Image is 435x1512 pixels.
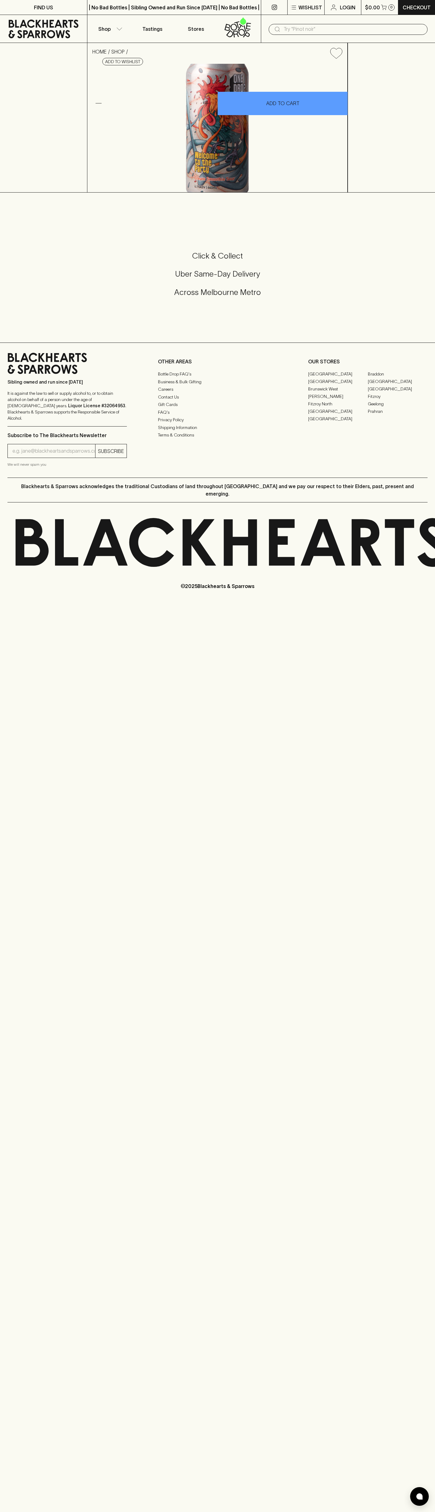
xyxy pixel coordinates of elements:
[368,378,428,385] a: [GEOGRAPHIC_DATA]
[98,25,111,33] p: Shop
[308,400,368,408] a: Fitzroy North
[328,45,345,61] button: Add to wishlist
[158,371,277,378] a: Bottle Drop FAQ's
[158,416,277,424] a: Privacy Policy
[87,64,347,192] img: 77857.png
[340,4,355,11] p: Login
[7,287,428,297] h5: Across Melbourne Metro
[158,408,277,416] a: FAQ's
[266,100,299,107] p: ADD TO CART
[308,378,368,385] a: [GEOGRAPHIC_DATA]
[158,386,277,393] a: Careers
[12,446,95,456] input: e.g. jane@blackheartsandsparrows.com.au
[416,1493,423,1500] img: bubble-icon
[368,400,428,408] a: Geelong
[308,415,368,422] a: [GEOGRAPHIC_DATA]
[7,461,127,468] p: We will never spam you
[102,58,143,65] button: Add to wishlist
[308,408,368,415] a: [GEOGRAPHIC_DATA]
[174,15,218,43] a: Stores
[92,49,107,54] a: HOME
[284,24,423,34] input: Try "Pinot noir"
[158,432,277,439] a: Terms & Conditions
[142,25,162,33] p: Tastings
[7,379,127,385] p: Sibling owned and run since [DATE]
[68,403,125,408] strong: Liquor License #32064953
[368,385,428,393] a: [GEOGRAPHIC_DATA]
[158,401,277,408] a: Gift Cards
[390,6,393,9] p: 0
[403,4,431,11] p: Checkout
[368,408,428,415] a: Prahran
[7,432,127,439] p: Subscribe to The Blackhearts Newsletter
[188,25,204,33] p: Stores
[7,390,127,421] p: It is against the law to sell or supply alcohol to, or to obtain alcohol on behalf of a person un...
[131,15,174,43] a: Tastings
[218,92,348,115] button: ADD TO CART
[158,424,277,431] a: Shipping Information
[34,4,53,11] p: FIND US
[158,378,277,385] a: Business & Bulk Gifting
[7,226,428,330] div: Call to action block
[298,4,322,11] p: Wishlist
[158,393,277,401] a: Contact Us
[7,251,428,261] h5: Click & Collect
[308,370,368,378] a: [GEOGRAPHIC_DATA]
[308,385,368,393] a: Brunswick West
[95,444,127,458] button: SUBSCRIBE
[158,358,277,365] p: OTHER AREAS
[368,370,428,378] a: Braddon
[12,483,423,497] p: Blackhearts & Sparrows acknowledges the traditional Custodians of land throughout [GEOGRAPHIC_DAT...
[111,49,125,54] a: SHOP
[98,447,124,455] p: SUBSCRIBE
[87,15,131,43] button: Shop
[308,393,368,400] a: [PERSON_NAME]
[7,269,428,279] h5: Uber Same-Day Delivery
[368,393,428,400] a: Fitzroy
[365,4,380,11] p: $0.00
[308,358,428,365] p: OUR STORES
